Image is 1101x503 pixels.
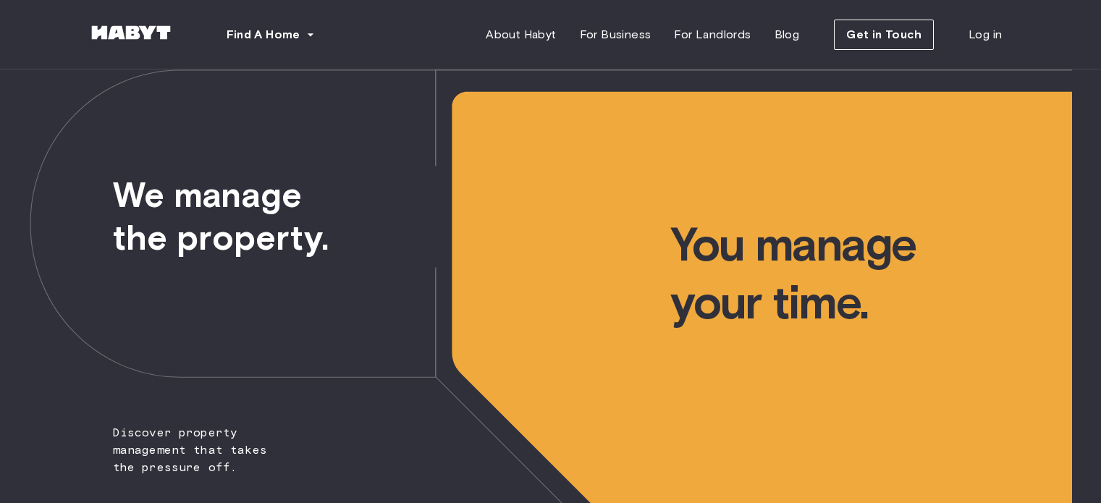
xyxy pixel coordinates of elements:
[674,26,751,43] span: For Landlords
[834,20,934,50] button: Get in Touch
[662,20,762,49] a: For Landlords
[957,20,1013,49] a: Log in
[474,20,568,49] a: About Habyt
[763,20,811,49] a: Blog
[846,26,921,43] span: Get in Touch
[580,26,651,43] span: For Business
[775,26,800,43] span: Blog
[227,26,300,43] span: Find A Home
[88,25,174,40] img: Habyt
[969,26,1002,43] span: Log in
[30,69,295,476] span: Discover property management that takes the pressure off.
[215,20,326,49] button: Find A Home
[486,26,556,43] span: About Habyt
[568,20,663,49] a: For Business
[670,69,1071,331] span: You manage your time.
